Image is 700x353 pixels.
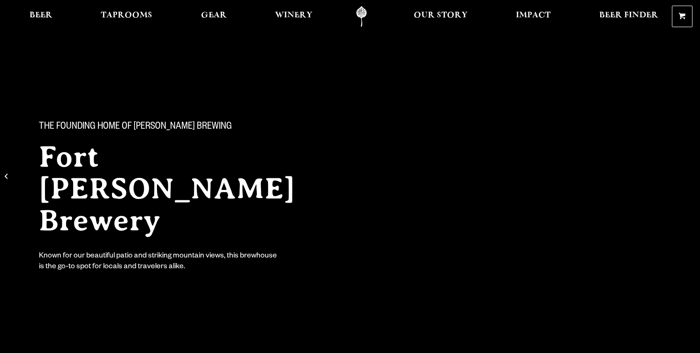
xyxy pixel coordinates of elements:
[101,12,152,19] span: Taprooms
[408,6,474,27] a: Our Story
[275,12,313,19] span: Winery
[201,12,227,19] span: Gear
[516,12,551,19] span: Impact
[95,6,158,27] a: Taprooms
[414,12,468,19] span: Our Story
[593,6,664,27] a: Beer Finder
[23,6,59,27] a: Beer
[195,6,233,27] a: Gear
[39,121,232,133] span: The Founding Home of [PERSON_NAME] Brewing
[39,141,331,236] h2: Fort [PERSON_NAME] Brewery
[510,6,557,27] a: Impact
[39,251,279,273] div: Known for our beautiful patio and striking mountain views, this brewhouse is the go-to spot for l...
[269,6,319,27] a: Winery
[30,12,52,19] span: Beer
[344,6,379,27] a: Odell Home
[599,12,658,19] span: Beer Finder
